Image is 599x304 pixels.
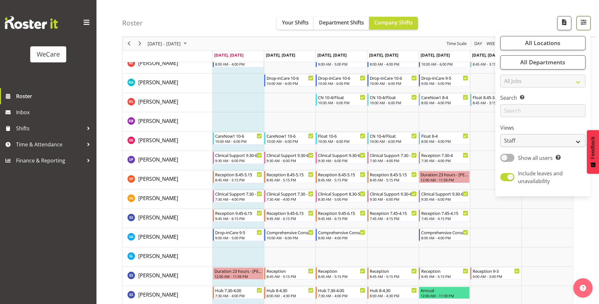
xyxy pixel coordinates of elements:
[318,177,365,182] div: 8:45 AM - 5:15 PM
[314,17,369,30] button: Department Shifts
[267,158,313,163] div: 9:30 AM - 6:00 PM
[123,247,213,267] td: Sarah Lamont resource
[215,229,262,235] div: Drop-inCare 9-5
[215,235,262,240] div: 9:00 AM - 5:00 PM
[123,37,134,51] div: previous period
[215,177,262,182] div: 8:45 AM - 5:15 PM
[421,81,468,86] div: 9:00 AM - 5:00 PM
[486,40,499,48] button: Timeline Week
[370,100,417,105] div: 10:00 AM - 6:00 PM
[500,55,585,69] button: All Departments
[368,94,418,106] div: Rhianne Sharples"s event - CN 10-4/Float Begin From Thursday, October 9, 2025 at 10:00:00 AM GMT+...
[145,37,191,51] div: October 06 - 12, 2025
[213,287,264,299] div: Savita Savita"s event - Hub 7.30-4.00 Begin From Monday, October 6, 2025 at 7:30:00 AM GMT+13:00 ...
[370,61,417,67] div: 8:00 AM - 4:00 PM
[421,268,468,274] div: Reception
[138,195,178,202] span: [PERSON_NAME]
[421,75,468,81] div: Drop-inCare 9-5
[370,274,417,279] div: 8:45 AM - 5:15 PM
[473,100,520,105] div: 8:45 AM - 3:15 PM
[215,139,262,144] div: 10:00 AM - 6:00 PM
[215,158,262,163] div: 9:30 AM - 6:00 PM
[123,151,213,170] td: Sabnam Pun resource
[267,235,313,240] div: 10:00 AM - 6:00 PM
[134,37,145,51] div: next period
[267,190,313,197] div: Clinical Support 7.30 - 4
[370,268,417,274] div: Reception
[215,152,262,158] div: Clinical Support 9.30-6
[368,209,418,222] div: Sara Sherwin"s event - Reception 7.45-4.15 Begin From Thursday, October 9, 2025 at 7:45:00 AM GMT...
[590,136,596,159] span: Feedback
[318,152,365,158] div: Clinical Support 9.30-6
[16,91,93,101] span: Roster
[267,177,313,182] div: 8:45 AM - 5:15 PM
[138,291,178,299] a: [PERSON_NAME]
[370,216,417,221] div: 7:45 AM - 4:15 PM
[123,93,213,112] td: Rhianne Sharples resource
[419,132,470,144] div: Saahit Kour"s event - Float 8-4 Begin From Friday, October 10, 2025 at 8:00:00 AM GMT+13:00 Ends ...
[421,100,468,105] div: 8:00 AM - 4:00 PM
[370,139,417,144] div: 10:00 AM - 6:00 PM
[470,94,521,106] div: Rhianne Sharples"s event - Float 8.45-3.15 Begin From Saturday, October 11, 2025 at 8:45:00 AM GM...
[138,156,178,163] a: [PERSON_NAME]
[215,190,262,197] div: Clinical Support 7.30 - 4
[267,75,313,81] div: Drop-inCare 10-6
[421,229,468,235] div: Comprehensive Consult 8-4
[123,132,213,151] td: Saahit Kour resource
[267,81,313,86] div: 10:00 AM - 6:00 PM
[370,81,417,86] div: 10:00 AM - 6:00 PM
[138,60,178,67] span: [PERSON_NAME]
[421,235,468,240] div: 8:00 AM - 4:00 PM
[316,287,367,299] div: Savita Savita"s event - Hub 7.30-4.00 Begin From Wednesday, October 8, 2025 at 7:30:00 AM GMT+13:...
[37,50,60,59] div: WeCare
[421,61,468,67] div: 10:00 AM - 6:00 PM
[419,171,470,183] div: Samantha Poultney"s event - Duration 23 hours - Samantha Poultney Begin From Friday, October 10, ...
[214,52,243,58] span: [DATE], [DATE]
[421,293,468,298] div: 12:00 AM - 11:59 PM
[316,94,367,106] div: Rhianne Sharples"s event - CN 10-4/Float Begin From Wednesday, October 8, 2025 at 10:00:00 AM GMT...
[421,197,468,202] div: 9:30 AM - 6:00 PM
[125,40,133,48] button: Previous
[473,274,520,279] div: 9:00 AM - 3:00 PM
[370,94,417,100] div: CN 10-4/Float
[123,112,213,132] td: Ruby Beaumont resource
[421,216,468,221] div: 7:45 AM - 4:15 PM
[123,228,213,247] td: Sarah Abbott resource
[421,210,468,216] div: Reception 7.45-4.15
[267,210,313,216] div: Reception 9.45-6.15
[368,152,418,164] div: Sabnam Pun"s event - Clinical Support 7.30 - 4 Begin From Thursday, October 9, 2025 at 7:30:00 AM...
[369,52,398,58] span: [DATE], [DATE]
[122,19,143,27] h4: Roster
[470,267,521,280] div: Savanna Samson"s event - Reception 9-3 Begin From Saturday, October 11, 2025 at 9:00:00 AM GMT+13...
[147,40,190,48] button: October 2025
[138,291,178,298] span: [PERSON_NAME]
[267,139,313,144] div: 10:00 AM - 6:00 PM
[318,274,365,279] div: 8:45 AM - 5:15 PM
[419,287,470,299] div: Savita Savita"s event - Annual Begin From Friday, October 10, 2025 at 12:00:00 AM GMT+13:00 Ends ...
[318,158,365,163] div: 9:30 AM - 6:00 PM
[318,75,365,81] div: Drop-inCare 10-6
[138,175,178,182] span: [PERSON_NAME]
[319,19,364,26] span: Department Shifts
[557,16,571,30] button: Download a PDF of the roster according to the set date range.
[264,190,315,202] div: Sanjita Gurung"s event - Clinical Support 7.30 - 4 Begin From Tuesday, October 7, 2025 at 7:30:00...
[316,132,367,144] div: Saahit Kour"s event - Float 10-6 Begin From Wednesday, October 8, 2025 at 10:00:00 AM GMT+13:00 E...
[213,267,264,280] div: Savanna Samson"s event - Duration 23 hours - Savanna Samson Begin From Monday, October 6, 2025 at...
[318,210,365,216] div: Reception 9.45-6.15
[264,152,315,164] div: Sabnam Pun"s event - Clinical Support 9.30-6 Begin From Tuesday, October 7, 2025 at 9:30:00 AM GM...
[518,170,563,185] span: Include leaves and unavailability
[317,52,347,58] span: [DATE], [DATE]
[370,152,417,158] div: Clinical Support 7.30 - 4
[421,171,468,178] div: Duration 23 hours - [PERSON_NAME]
[147,40,181,48] span: [DATE] - [DATE]
[318,81,365,86] div: 10:00 AM - 6:00 PM
[419,74,470,87] div: Rachna Anderson"s event - Drop-inCare 9-5 Begin From Friday, October 10, 2025 at 9:00:00 AM GMT+1...
[138,253,178,260] span: [PERSON_NAME]
[368,132,418,144] div: Saahit Kour"s event - CN 10-4/Float Begin From Thursday, October 9, 2025 at 10:00:00 AM GMT+13:00...
[215,210,262,216] div: Reception 9.45-6.15
[370,210,417,216] div: Reception 7.45-4.15
[138,117,178,125] a: [PERSON_NAME]
[277,17,314,30] button: Your Shifts
[267,287,313,293] div: Hub 8-4.30
[587,130,599,174] button: Feedback - Show survey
